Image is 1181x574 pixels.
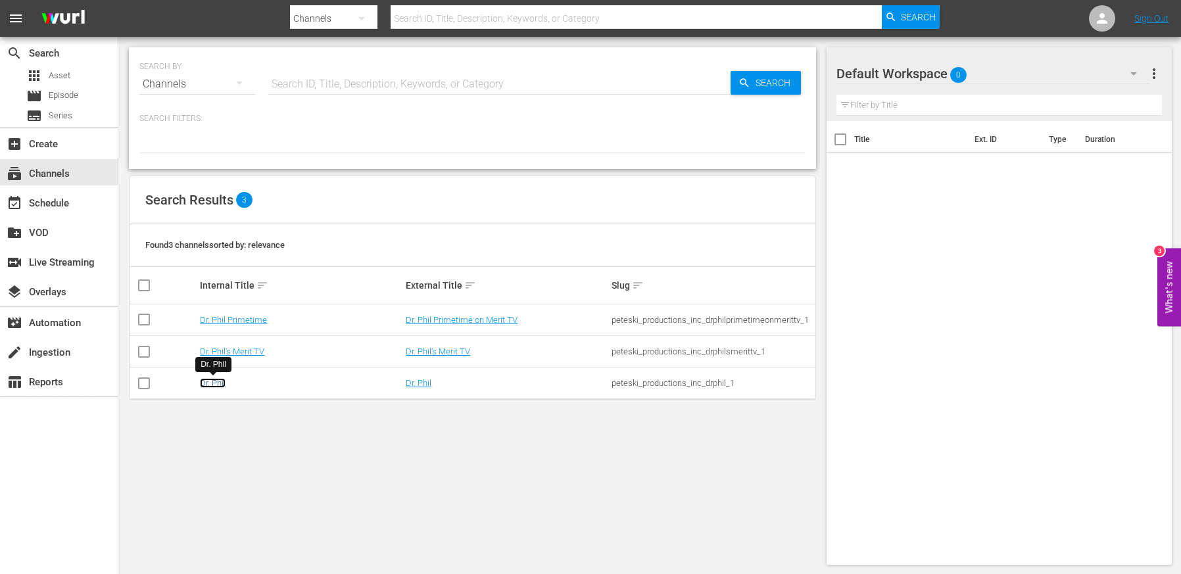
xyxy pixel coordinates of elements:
span: more_vert [1146,66,1162,82]
div: Default Workspace [836,55,1149,92]
a: Dr. Phil [200,378,226,388]
button: Search [731,71,801,95]
a: Dr. Phil Primetime on Merit TV [406,315,518,325]
a: Dr. Phil's Merit TV [200,347,264,356]
span: Asset [49,69,70,82]
div: External Title [406,277,608,293]
span: Reports [7,374,22,390]
a: Dr. Phil Primetime [200,315,267,325]
a: Sign Out [1134,13,1169,24]
img: ans4CAIJ8jUAAAAAAAAAAAAAAAAAAAAAAAAgQb4GAAAAAAAAAAAAAAAAAAAAAAAAJMjXAAAAAAAAAAAAAAAAAAAAAAAAgAT5G... [32,3,95,34]
th: Duration [1077,121,1156,158]
span: 3 [236,192,253,208]
span: Asset [26,68,42,84]
th: Title [854,121,967,158]
span: Episode [49,89,78,102]
div: Dr. Phil [201,359,226,370]
div: Slug [612,277,813,293]
span: Ingestion [7,345,22,360]
div: Internal Title [200,277,402,293]
div: Channels [139,66,255,103]
button: Open Feedback Widget [1157,248,1181,326]
span: Overlays [7,284,22,300]
p: Search Filters: [139,113,806,124]
span: Channels [7,166,22,181]
a: Dr. Phil's Merit TV [406,347,470,356]
span: Schedule [7,195,22,211]
span: Episode [26,88,42,104]
span: Live Streaming [7,254,22,270]
span: Search Results [145,192,233,208]
span: Found 3 channels sorted by: relevance [145,240,285,250]
span: Search [7,45,22,61]
div: peteski_productions_inc_drphil_1 [612,378,813,388]
span: Series [49,109,72,122]
a: Dr. Phil [406,378,431,388]
div: 3 [1154,245,1165,256]
span: Series [26,108,42,124]
th: Ext. ID [967,121,1042,158]
span: Create [7,136,22,152]
th: Type [1041,121,1077,158]
button: more_vert [1146,58,1162,89]
div: peteski_productions_inc_drphilprimetimeonmerittv_1 [612,315,813,325]
span: menu [8,11,24,26]
span: Search [750,71,801,95]
span: sort [632,279,644,291]
span: VOD [7,225,22,241]
span: sort [256,279,268,291]
button: Search [882,5,940,29]
span: Search [901,5,936,29]
span: 0 [950,61,967,89]
div: peteski_productions_inc_drphilsmerittv_1 [612,347,813,356]
span: sort [464,279,476,291]
span: Automation [7,315,22,331]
